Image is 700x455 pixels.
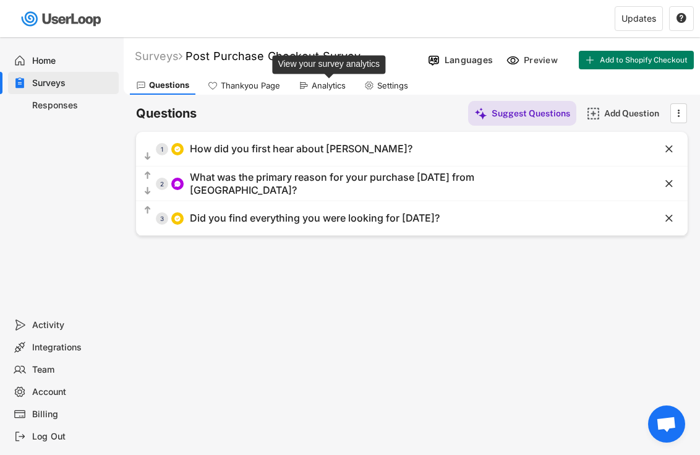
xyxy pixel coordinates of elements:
div: Languages [445,54,493,66]
div: What was the primary reason for your purchase [DATE] from [GEOGRAPHIC_DATA]? [190,171,582,197]
div: Account [32,386,114,398]
div: 3 [156,215,168,222]
div: Team [32,364,114,376]
div: Activity [32,319,114,331]
img: MagicMajor%20%28Purple%29.svg [474,107,487,120]
text:  [665,142,673,155]
button:  [676,13,687,24]
text:  [665,177,673,190]
div: Surveys [32,77,114,89]
text:  [145,170,151,181]
div: Integrations [32,342,114,353]
div: Billing [32,409,114,420]
div: 1 [156,146,168,152]
button:  [672,104,685,123]
div: Add Question [604,108,666,119]
div: Home [32,55,114,67]
img: userloop-logo-01.svg [19,6,106,32]
button:  [663,178,675,190]
text:  [678,106,680,119]
div: Did you find everything you were looking for [DATE]? [190,212,440,225]
text:  [665,212,673,225]
button:  [142,204,153,217]
img: Language%20Icon.svg [427,54,440,67]
img: CircleTickMinorWhite.svg [174,215,181,222]
text:  [145,151,151,162]
button:  [663,143,675,155]
div: Questions [149,80,189,90]
button:  [142,150,153,163]
div: Updates [621,14,656,23]
div: Surveys [135,49,182,63]
text:  [145,205,151,215]
a: Open chat [648,405,685,443]
text:  [145,186,151,196]
div: Settings [377,80,408,91]
div: Responses [32,100,114,111]
span: Add to Shopify Checkout [600,56,688,64]
div: Suggest Questions [492,108,570,119]
div: Log Out [32,431,114,443]
text:  [677,12,686,24]
button: Add to Shopify Checkout [579,51,694,69]
div: 2 [156,181,168,187]
div: Analytics [312,80,346,91]
img: AddMajor.svg [587,107,600,120]
button:  [142,170,153,182]
div: Thankyou Page [221,80,280,91]
h6: Questions [136,105,197,122]
button:  [142,185,153,197]
div: Preview [524,54,561,66]
font: Post Purchase Checkout Survey [186,50,361,63]
img: CircleTickMinorWhite.svg [174,145,181,153]
img: ConversationMinor.svg [174,180,181,188]
div: How did you first hear about [PERSON_NAME]? [190,142,412,155]
button:  [663,212,675,225]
